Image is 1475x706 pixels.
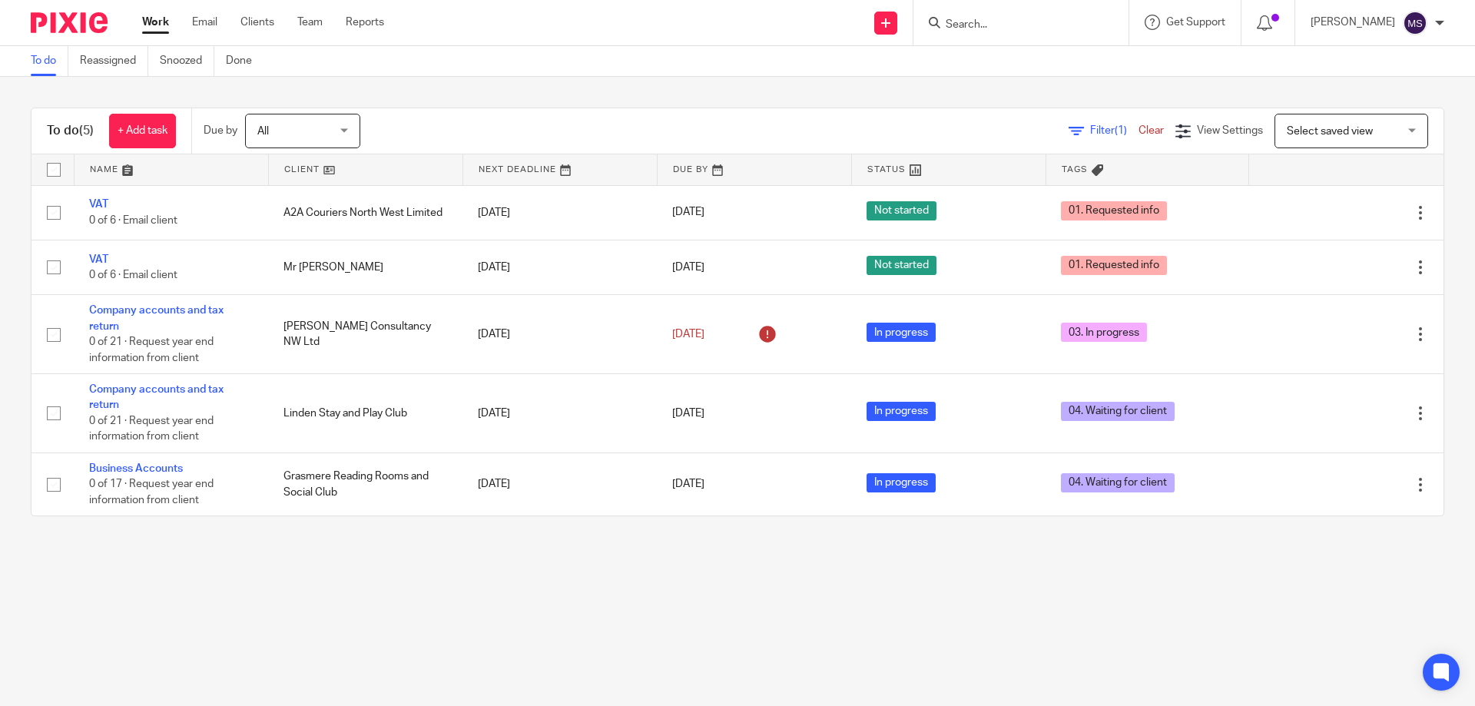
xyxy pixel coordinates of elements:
a: Team [297,15,323,30]
span: View Settings [1197,125,1263,136]
p: Due by [204,123,237,138]
span: Select saved view [1287,126,1373,137]
a: Work [142,15,169,30]
td: [DATE] [462,452,657,515]
a: Business Accounts [89,463,183,474]
span: [DATE] [672,408,704,419]
span: Get Support [1166,17,1225,28]
span: All [257,126,269,137]
span: [DATE] [672,329,704,340]
span: 04. Waiting for client [1061,473,1175,492]
a: VAT [89,199,108,210]
span: 01. Requested info [1061,256,1167,275]
a: Company accounts and tax return [89,384,224,410]
span: In progress [867,323,936,342]
span: [DATE] [672,207,704,218]
span: 01. Requested info [1061,201,1167,220]
span: [DATE] [672,479,704,490]
img: svg%3E [1403,11,1427,35]
a: VAT [89,254,108,265]
span: 0 of 21 · Request year end information from client [89,416,214,442]
span: Not started [867,256,936,275]
td: [DATE] [462,295,657,374]
span: (5) [79,124,94,137]
a: Email [192,15,217,30]
span: 0 of 17 · Request year end information from client [89,479,214,505]
a: Reports [346,15,384,30]
p: [PERSON_NAME] [1311,15,1395,30]
td: [DATE] [462,240,657,294]
input: Search [944,18,1082,32]
a: Reassigned [80,46,148,76]
a: Done [226,46,264,76]
a: Clear [1139,125,1164,136]
td: [PERSON_NAME] Consultancy NW Ltd [268,295,462,374]
a: Clients [240,15,274,30]
img: Pixie [31,12,108,33]
a: Company accounts and tax return [89,305,224,331]
td: Grasmere Reading Rooms and Social Club [268,452,462,515]
span: Filter [1090,125,1139,136]
span: Tags [1062,165,1088,174]
td: A2A Couriers North West Limited [268,185,462,240]
span: In progress [867,402,936,421]
a: To do [31,46,68,76]
td: [DATE] [462,374,657,453]
td: Linden Stay and Play Club [268,374,462,453]
span: Not started [867,201,936,220]
span: [DATE] [672,262,704,273]
span: In progress [867,473,936,492]
a: + Add task [109,114,176,148]
h1: To do [47,123,94,139]
td: Mr [PERSON_NAME] [268,240,462,294]
span: 03. In progress [1061,323,1147,342]
span: 0 of 21 · Request year end information from client [89,336,214,363]
td: [DATE] [462,185,657,240]
span: 0 of 6 · Email client [89,215,177,226]
a: Snoozed [160,46,214,76]
span: 0 of 6 · Email client [89,270,177,280]
span: 04. Waiting for client [1061,402,1175,421]
span: (1) [1115,125,1127,136]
